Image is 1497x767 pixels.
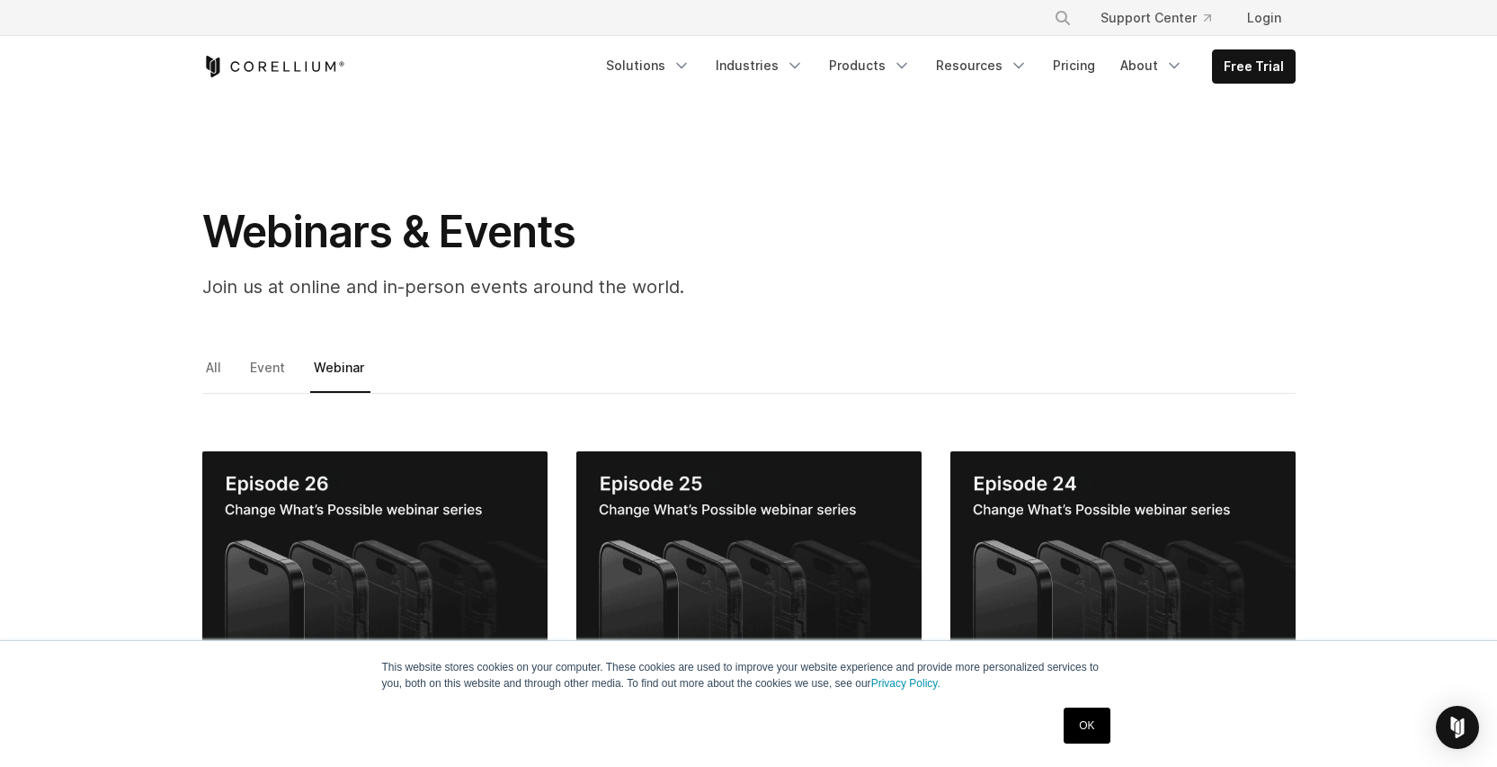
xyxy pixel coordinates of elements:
[1213,50,1295,83] a: Free Trial
[705,49,815,82] a: Industries
[310,355,370,393] a: Webinar
[595,49,701,82] a: Solutions
[202,56,345,77] a: Corellium Home
[202,205,922,259] h1: Webinars & Events
[595,49,1296,84] div: Navigation Menu
[202,273,922,300] p: Join us at online and in-person events around the world.
[1233,2,1296,34] a: Login
[382,659,1116,691] p: This website stores cookies on your computer. These cookies are used to improve your website expe...
[1042,49,1106,82] a: Pricing
[202,451,548,682] img: How to Get Started with iOS App Pentesting and Security in 2025
[1032,2,1296,34] div: Navigation Menu
[818,49,922,82] a: Products
[246,355,291,393] a: Event
[576,451,922,682] img: Finding Vulnerabilities in Mobile Apps Faster
[1109,49,1194,82] a: About
[1047,2,1079,34] button: Search
[202,355,227,393] a: All
[1064,708,1109,744] a: OK
[871,677,940,690] a: Privacy Policy.
[925,49,1038,82] a: Resources
[950,451,1296,682] img: Accelerate Your DevSecOps Cycle For Building More Secure Mobile Apps
[1086,2,1225,34] a: Support Center
[1436,706,1479,749] div: Open Intercom Messenger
